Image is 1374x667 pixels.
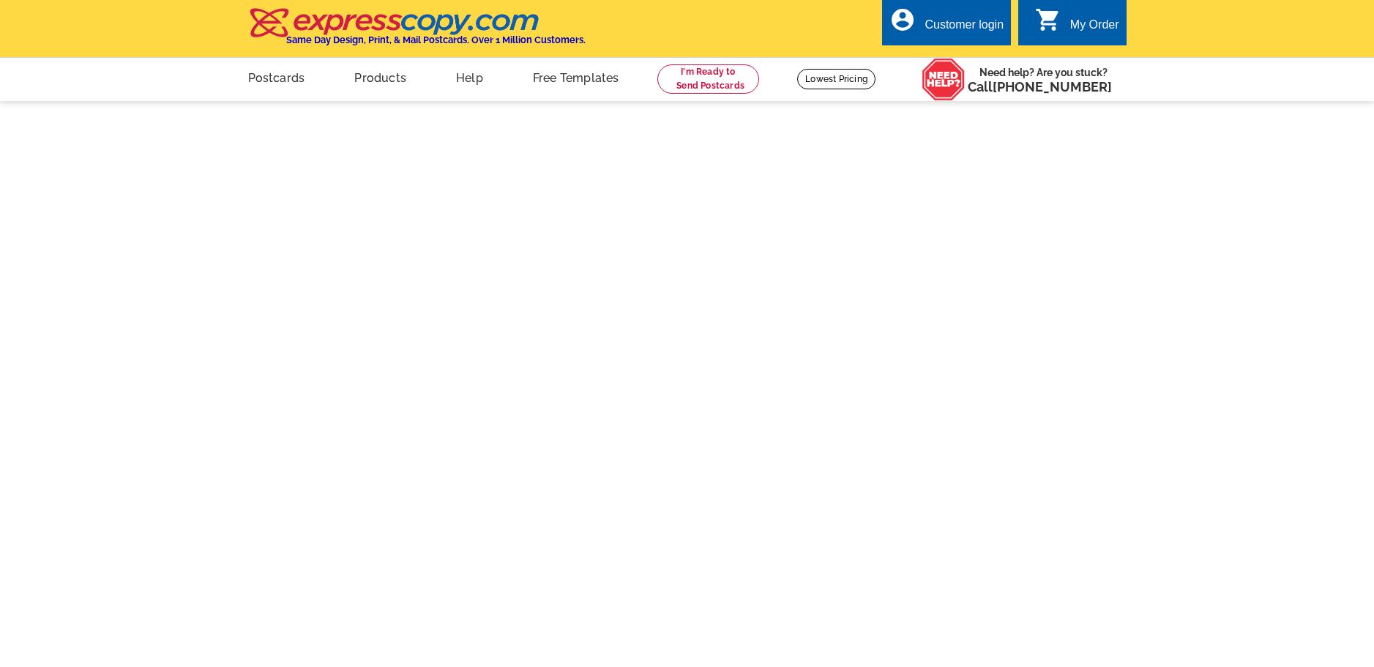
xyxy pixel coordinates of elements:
[225,59,329,94] a: Postcards
[889,16,1004,34] a: account_circle Customer login
[248,18,586,45] a: Same Day Design, Print, & Mail Postcards. Over 1 Million Customers.
[331,59,430,94] a: Products
[433,59,507,94] a: Help
[993,79,1112,94] a: [PHONE_NUMBER]
[1070,18,1119,39] div: My Order
[968,65,1119,94] span: Need help? Are you stuck?
[968,79,1112,94] span: Call
[925,18,1004,39] div: Customer login
[509,59,643,94] a: Free Templates
[1035,16,1119,34] a: shopping_cart My Order
[889,7,916,33] i: account_circle
[286,35,586,45] h4: Same Day Design, Print, & Mail Postcards. Over 1 Million Customers.
[1035,7,1061,33] i: shopping_cart
[922,58,966,101] img: help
